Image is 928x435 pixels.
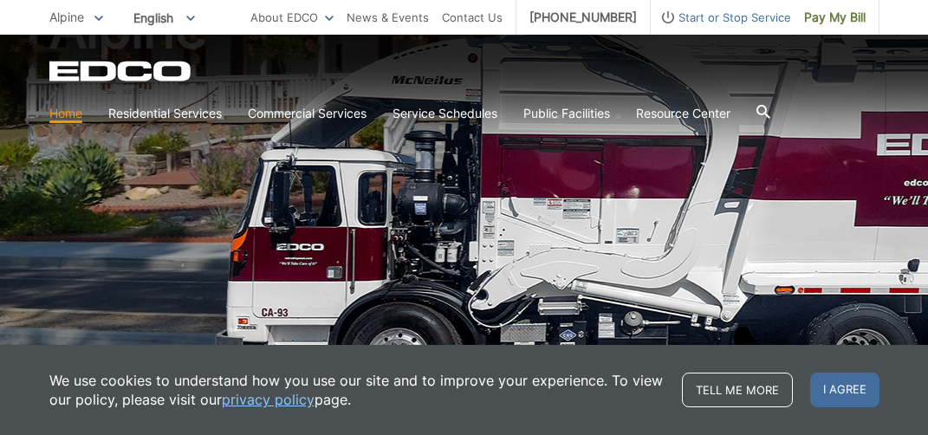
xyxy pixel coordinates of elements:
[248,104,367,123] a: Commercial Services
[810,373,879,407] span: I agree
[682,373,793,407] a: Tell me more
[49,104,82,123] a: Home
[393,104,497,123] a: Service Schedules
[49,61,193,81] a: EDCD logo. Return to the homepage.
[49,371,665,409] p: We use cookies to understand how you use our site and to improve your experience. To view our pol...
[108,104,222,123] a: Residential Services
[222,390,315,409] a: privacy policy
[523,104,610,123] a: Public Facilities
[442,8,503,27] a: Contact Us
[49,10,84,24] span: Alpine
[636,104,730,123] a: Resource Center
[804,8,866,27] span: Pay My Bill
[347,8,429,27] a: News & Events
[120,3,208,32] span: English
[250,8,334,27] a: About EDCO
